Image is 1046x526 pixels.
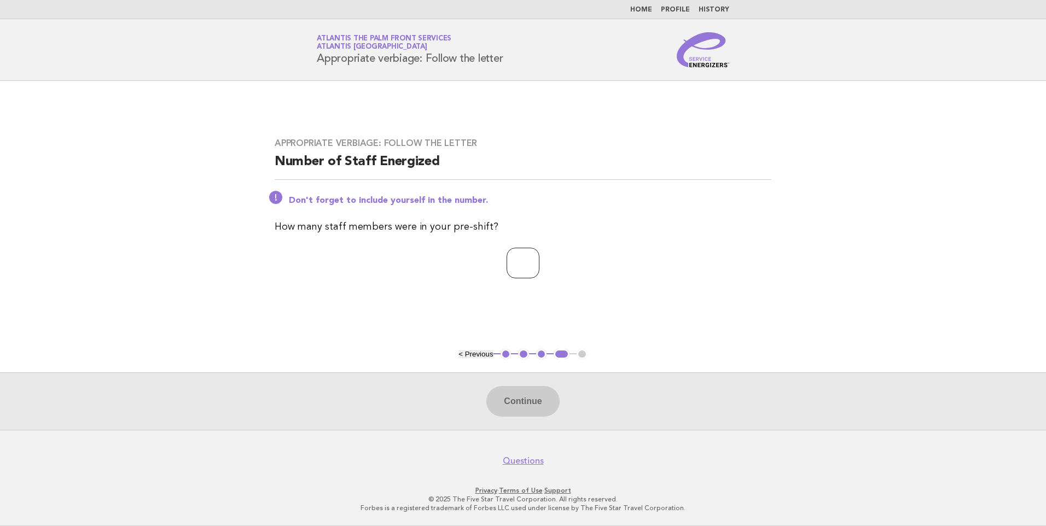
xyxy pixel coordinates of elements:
[188,486,858,495] p: · ·
[275,138,771,149] h3: Appropriate verbiage: Follow the letter
[677,32,729,67] img: Service Energizers
[536,349,547,360] button: 3
[518,349,529,360] button: 2
[554,349,570,360] button: 4
[317,36,503,64] h1: Appropriate verbiage: Follow the letter
[630,7,652,13] a: Home
[699,7,729,13] a: History
[503,455,544,466] a: Questions
[458,350,493,358] button: < Previous
[661,7,690,13] a: Profile
[275,219,771,235] p: How many staff members were in your pre-shift?
[499,487,543,494] a: Terms of Use
[501,349,512,360] button: 1
[317,35,451,50] a: Atlantis The Palm Front ServicesAtlantis [GEOGRAPHIC_DATA]
[188,504,858,512] p: Forbes is a registered trademark of Forbes LLC used under license by The Five Star Travel Corpora...
[317,44,427,51] span: Atlantis [GEOGRAPHIC_DATA]
[289,195,771,206] p: Don't forget to include yourself in the number.
[275,153,771,180] h2: Number of Staff Energized
[544,487,571,494] a: Support
[188,495,858,504] p: © 2025 The Five Star Travel Corporation. All rights reserved.
[475,487,497,494] a: Privacy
